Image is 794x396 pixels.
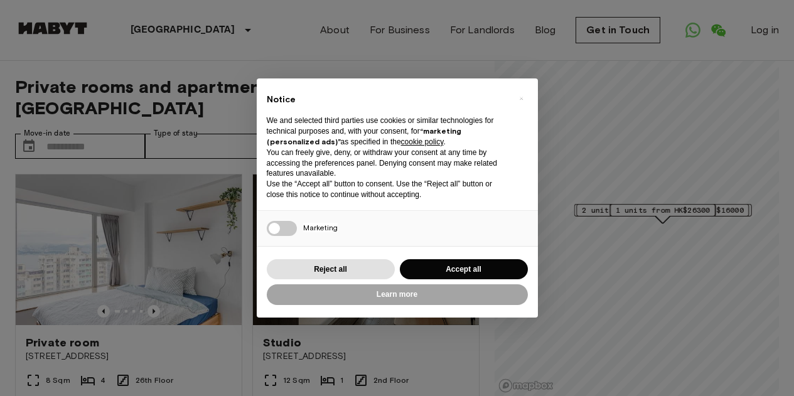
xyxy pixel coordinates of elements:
[267,179,508,200] p: Use the “Accept all” button to consent. Use the “Reject all” button or close this notice to conti...
[267,147,508,179] p: You can freely give, deny, or withdraw your consent at any time by accessing the preferences pane...
[401,137,444,146] a: cookie policy
[267,259,395,280] button: Reject all
[267,94,508,106] h2: Notice
[519,91,523,106] span: ×
[267,126,461,146] strong: “marketing (personalized ads)”
[267,284,528,305] button: Learn more
[400,259,528,280] button: Accept all
[267,115,508,147] p: We and selected third parties use cookies or similar technologies for technical purposes and, wit...
[512,88,532,109] button: Close this notice
[303,223,338,232] span: Marketing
